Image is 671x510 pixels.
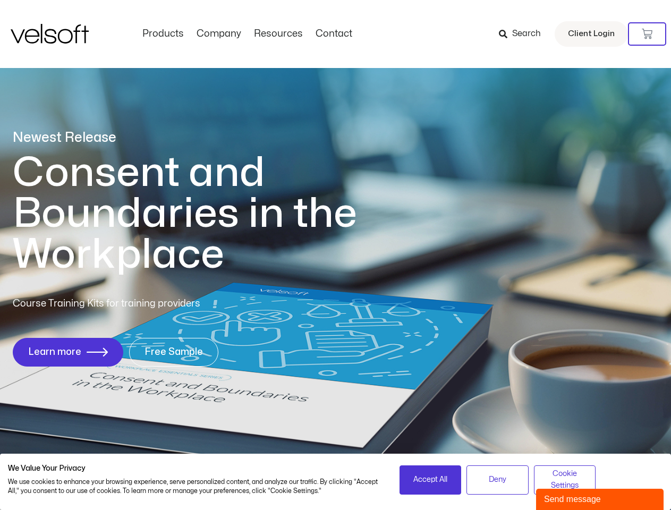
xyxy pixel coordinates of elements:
span: Learn more [28,347,81,358]
a: Learn more [13,338,123,367]
button: Accept all cookies [400,465,462,495]
h1: Consent and Boundaries in the Workplace [13,152,401,275]
img: Velsoft Training Materials [11,24,89,44]
span: Deny [489,474,506,486]
a: Free Sample [129,338,218,367]
h2: We Value Your Privacy [8,464,384,473]
span: Client Login [568,27,615,41]
a: ResourcesMenu Toggle [248,28,309,40]
p: Course Training Kits for training providers [13,296,277,311]
a: ProductsMenu Toggle [136,28,190,40]
button: Deny all cookies [466,465,529,495]
span: Cookie Settings [541,468,589,492]
a: Client Login [555,21,628,47]
a: ContactMenu Toggle [309,28,359,40]
iframe: chat widget [536,487,666,510]
span: Free Sample [145,347,203,358]
nav: Menu [136,28,359,40]
span: Accept All [413,474,447,486]
button: Adjust cookie preferences [534,465,596,495]
p: Newest Release [13,129,401,147]
p: We use cookies to enhance your browsing experience, serve personalized content, and analyze our t... [8,478,384,496]
span: Search [512,27,541,41]
a: CompanyMenu Toggle [190,28,248,40]
a: Search [499,25,548,43]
